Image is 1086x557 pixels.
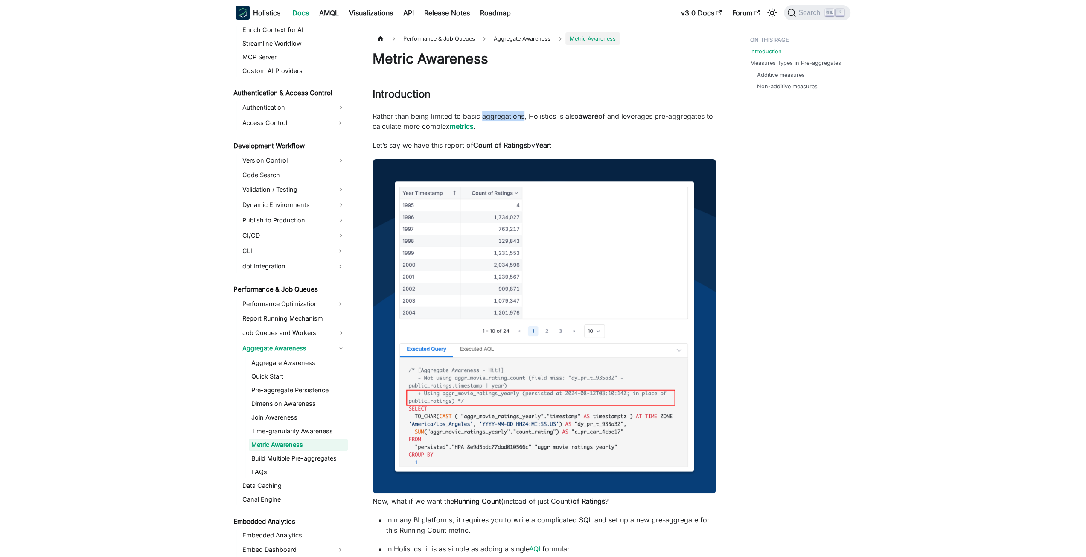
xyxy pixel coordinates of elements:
[750,47,782,55] a: Introduction
[373,88,716,104] h2: Introduction
[231,516,348,528] a: Embedded Analytics
[240,51,348,63] a: MCP Server
[386,544,716,554] p: In Holistics, it is as simple as adding a single formula:
[373,159,716,493] img: Highlights - Metric Awareness
[236,6,250,20] img: Holistics
[249,425,348,437] a: Time-granularity Awareness
[240,341,348,355] a: Aggregate Awareness
[565,32,620,45] span: Metric Awareness
[240,543,332,557] a: Embed Dashboard
[344,6,398,20] a: Visualizations
[332,297,348,311] button: Expand sidebar category 'Performance Optimization'
[314,6,344,20] a: AMQL
[240,297,332,311] a: Performance Optimization
[240,529,348,541] a: Embedded Analytics
[240,24,348,36] a: Enrich Context for AI
[386,515,716,535] p: In many BI platforms, it requires you to write a complicated SQL and set up a new pre-aggregate f...
[240,38,348,50] a: Streamline Workflow
[249,411,348,423] a: Join Awareness
[287,6,314,20] a: Docs
[373,111,716,131] p: Rather than being limited to basic aggregations, Holistics is also of and leverages pre-aggregate...
[529,545,542,553] a: AQL
[253,8,280,18] b: Holistics
[419,6,475,20] a: Release Notes
[240,312,348,324] a: Report Running Mechanism
[398,6,419,20] a: API
[227,26,355,557] nav: Docs sidebar
[240,101,348,114] a: Authentication
[249,384,348,396] a: Pre-aggregate Persistence
[757,82,818,90] a: Non-additive measures
[249,357,348,369] a: Aggregate Awareness
[836,9,844,16] kbd: K
[240,169,348,181] a: Code Search
[475,6,516,20] a: Roadmap
[240,213,348,227] a: Publish to Production
[236,6,280,20] a: HolisticsHolistics
[240,244,332,258] a: CLI
[535,141,550,149] strong: Year
[249,370,348,382] a: Quick Start
[231,140,348,152] a: Development Workflow
[240,493,348,505] a: Canal Engine
[240,183,348,196] a: Validation / Testing
[473,141,527,149] strong: Count of Ratings
[240,480,348,492] a: Data Caching
[240,229,348,242] a: CI/CD
[727,6,765,20] a: Forum
[676,6,727,20] a: v3.0 Docs
[399,32,479,45] span: Performance & Job Queues
[231,283,348,295] a: Performance & Job Queues
[750,59,841,67] a: Measures Types in Pre-aggregates
[240,326,348,340] a: Job Queues and Workers
[240,116,332,130] a: Access Control
[765,6,779,20] button: Switch between dark and light mode (currently light mode)
[579,112,598,120] strong: aware
[373,50,716,67] h1: Metric Awareness
[454,497,501,505] strong: Running Count
[240,260,332,273] a: dbt Integration
[249,398,348,410] a: Dimension Awareness
[240,198,348,212] a: Dynamic Environments
[240,65,348,77] a: Custom AI Providers
[332,116,348,130] button: Expand sidebar category 'Access Control'
[796,9,825,17] span: Search
[240,154,348,167] a: Version Control
[231,87,348,99] a: Authentication & Access Control
[489,32,555,45] span: Aggregate Awareness
[757,71,805,79] a: Additive measures
[373,32,389,45] a: Home page
[249,452,348,464] a: Build Multiple Pre-aggregates
[332,244,348,258] button: Expand sidebar category 'CLI'
[784,5,850,20] button: Search (Ctrl+K)
[332,543,348,557] button: Expand sidebar category 'Embed Dashboard'
[373,140,716,150] p: Let’s say we have this report of by :
[573,497,605,505] strong: of Ratings
[373,496,716,506] p: Now, what if we want the (instead of just Count) ?
[249,439,348,451] a: Metric Awareness
[249,466,348,478] a: FAQs
[450,122,473,131] a: metrics
[332,260,348,273] button: Expand sidebar category 'dbt Integration'
[373,32,716,45] nav: Breadcrumbs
